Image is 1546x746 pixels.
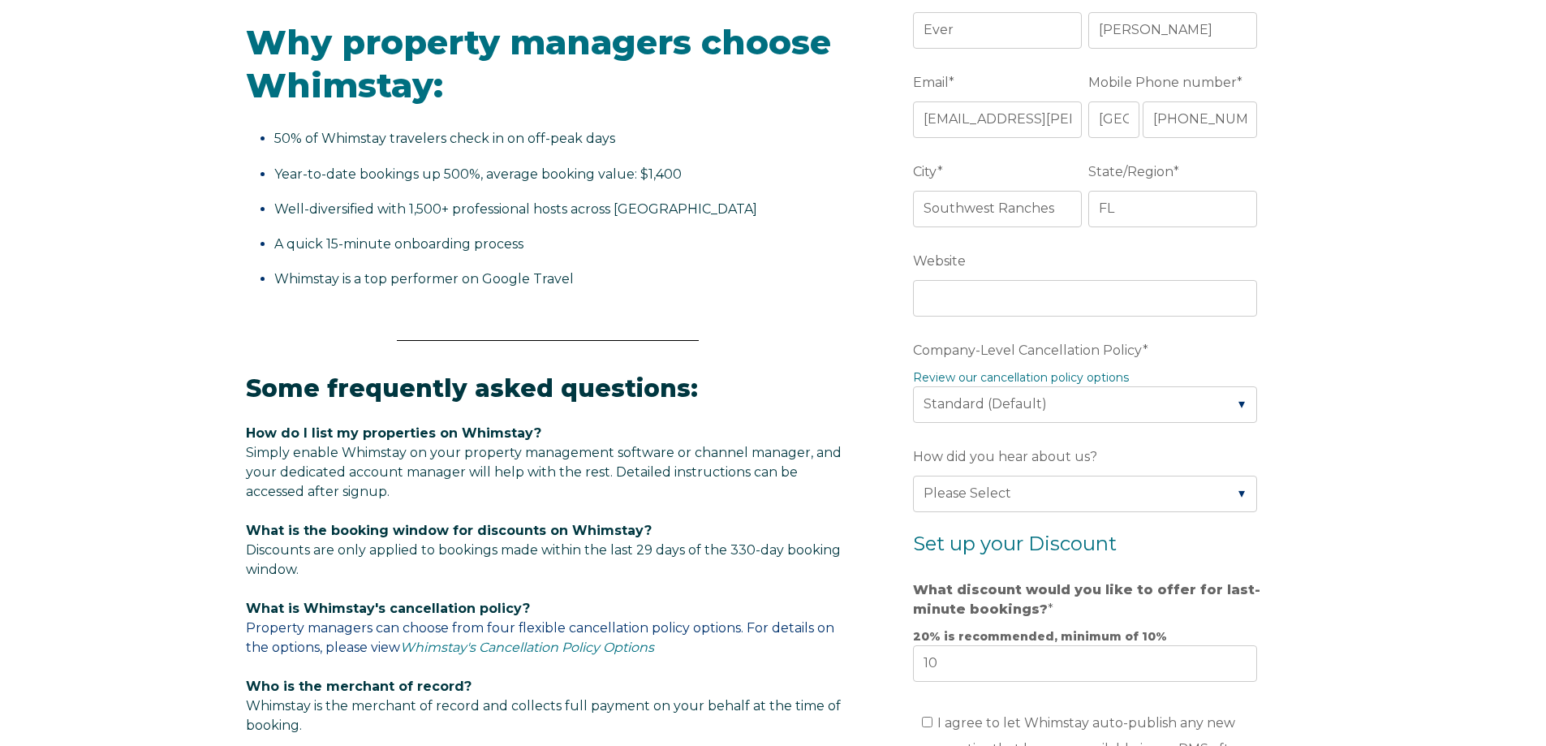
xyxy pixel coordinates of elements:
span: 50% of Whimstay travelers check in on off-peak days [274,131,615,146]
span: Well-diversified with 1,500+ professional hosts across [GEOGRAPHIC_DATA] [274,201,757,217]
span: Whimstay is a top performer on Google Travel [274,271,574,287]
span: Whimstay is the merchant of record and collects full payment on your behalf at the time of booking. [246,698,841,733]
span: What is Whimstay's cancellation policy? [246,601,530,616]
a: Whimstay's Cancellation Policy Options [400,640,654,655]
span: How do I list my properties on Whimstay? [246,425,541,441]
span: City [913,159,937,184]
span: Some frequently asked questions: [246,373,698,403]
a: Review our cancellation policy options [913,370,1129,385]
span: A quick 15-minute onboarding process [274,236,523,252]
span: Website [913,248,966,274]
span: State/Region [1088,159,1173,184]
span: Why property managers choose Whimstay: [246,21,831,106]
input: I agree to let Whimstay auto-publish any new properties that become available in my PMS after the... [922,717,932,727]
span: How did you hear about us? [913,444,1097,469]
p: Property managers can choose from four flexible cancellation policy options. For details on the o... [246,599,850,658]
span: Email [913,70,949,95]
span: What is the booking window for discounts on Whimstay? [246,523,652,538]
span: Discounts are only applied to bookings made within the last 29 days of the 330-day booking window. [246,542,841,577]
span: Mobile Phone number [1088,70,1237,95]
span: Simply enable Whimstay on your property management software or channel manager, and your dedicate... [246,445,842,499]
span: Year-to-date bookings up 500%, average booking value: $1,400 [274,166,682,182]
span: Company-Level Cancellation Policy [913,338,1143,363]
span: Set up your Discount [913,532,1117,555]
span: Who is the merchant of record? [246,679,472,694]
strong: What discount would you like to offer for last-minute bookings? [913,582,1260,617]
strong: 20% is recommended, minimum of 10% [913,629,1167,644]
